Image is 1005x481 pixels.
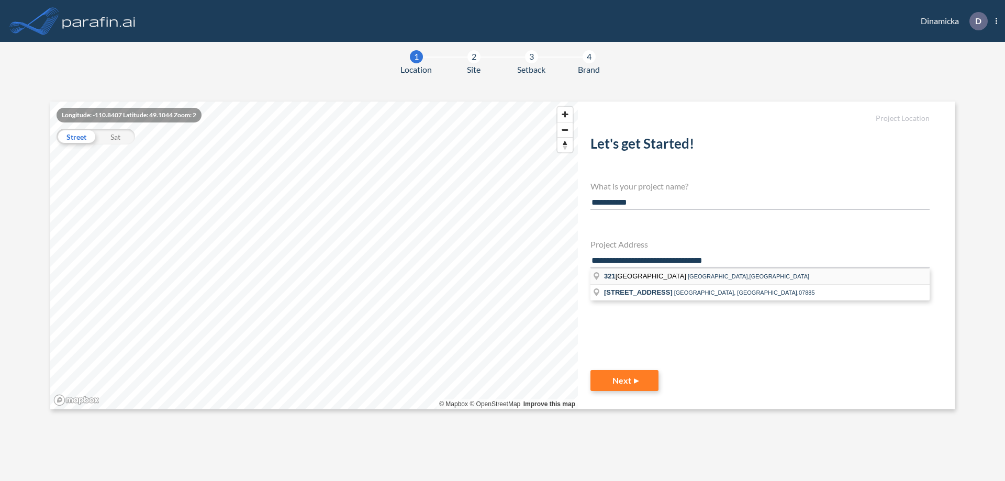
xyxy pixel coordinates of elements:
button: Zoom in [557,107,573,122]
button: Reset bearing to north [557,137,573,152]
div: Longitude: -110.8407 Latitude: 49.1044 Zoom: 2 [57,108,202,122]
button: Zoom out [557,122,573,137]
div: 4 [583,50,596,63]
span: [GEOGRAPHIC_DATA] [604,272,688,280]
canvas: Map [50,102,578,409]
span: [STREET_ADDRESS] [604,288,673,296]
div: 2 [467,50,481,63]
a: Improve this map [523,400,575,408]
span: [GEOGRAPHIC_DATA],[GEOGRAPHIC_DATA] [688,273,809,279]
span: 321 [604,272,616,280]
h5: Project Location [590,114,930,123]
span: [GEOGRAPHIC_DATA], [GEOGRAPHIC_DATA],07885 [674,289,815,296]
span: Setback [517,63,545,76]
h2: Let's get Started! [590,136,930,156]
span: Location [400,63,432,76]
div: 3 [525,50,538,63]
p: D [975,16,981,26]
div: Dinamicka [905,12,997,30]
span: Reset bearing to north [557,138,573,152]
div: Street [57,129,96,144]
a: OpenStreetMap [470,400,520,408]
h4: What is your project name? [590,181,930,191]
span: Site [467,63,481,76]
a: Mapbox homepage [53,394,99,406]
button: Next [590,370,658,391]
span: Brand [578,63,600,76]
div: 1 [410,50,423,63]
img: logo [60,10,138,31]
h4: Project Address [590,239,930,249]
a: Mapbox [439,400,468,408]
div: Sat [96,129,135,144]
span: Zoom out [557,122,573,137]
